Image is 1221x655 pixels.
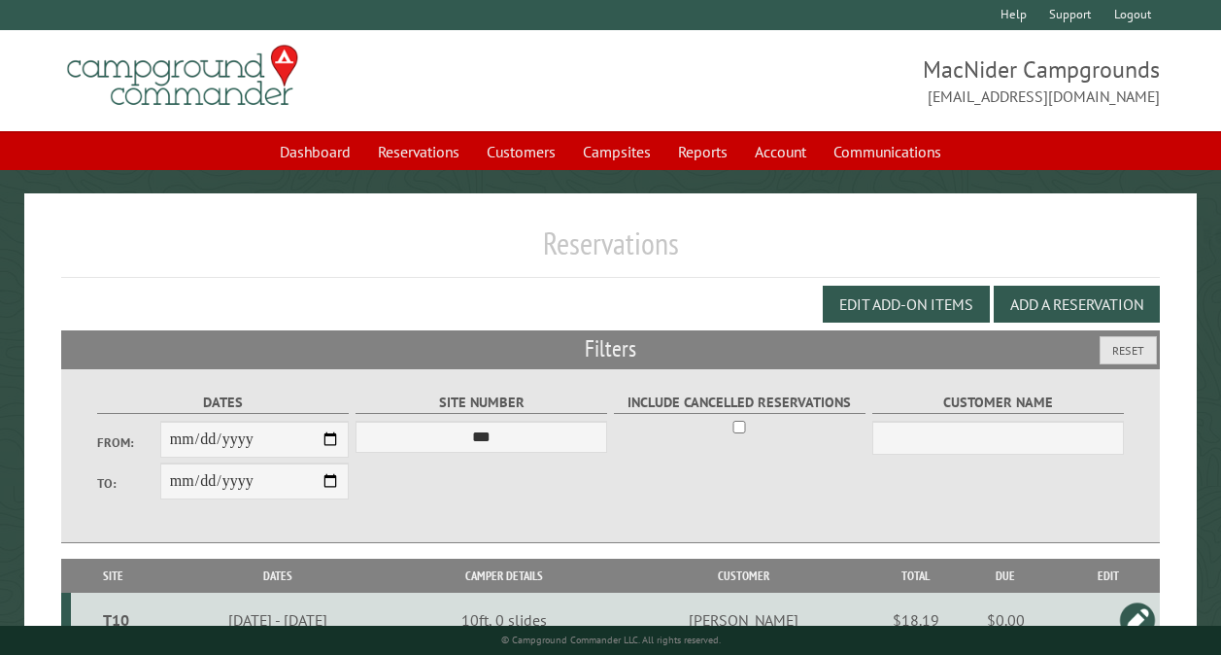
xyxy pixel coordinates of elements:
[79,610,153,630] div: T10
[97,392,349,414] label: Dates
[877,559,955,593] th: Total
[994,286,1160,323] button: Add a Reservation
[61,38,304,114] img: Campground Commander
[356,392,607,414] label: Site Number
[159,610,395,630] div: [DATE] - [DATE]
[61,330,1160,367] h2: Filters
[955,593,1057,647] td: $0.00
[156,559,399,593] th: Dates
[743,133,818,170] a: Account
[97,433,160,452] label: From:
[877,593,955,647] td: $18.19
[97,474,160,493] label: To:
[268,133,362,170] a: Dashboard
[501,634,721,646] small: © Campground Commander LLC. All rights reserved.
[571,133,662,170] a: Campsites
[823,286,990,323] button: Edit Add-on Items
[955,559,1057,593] th: Due
[666,133,739,170] a: Reports
[614,392,865,414] label: Include Cancelled Reservations
[872,392,1124,414] label: Customer Name
[398,559,609,593] th: Camper Details
[1056,559,1160,593] th: Edit
[475,133,567,170] a: Customers
[366,133,471,170] a: Reservations
[822,133,953,170] a: Communications
[610,593,877,647] td: [PERSON_NAME]
[611,53,1161,108] span: MacNider Campgrounds [EMAIL_ADDRESS][DOMAIN_NAME]
[1100,336,1157,364] button: Reset
[71,559,156,593] th: Site
[398,593,609,647] td: 10ft, 0 slides
[61,224,1160,278] h1: Reservations
[610,559,877,593] th: Customer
